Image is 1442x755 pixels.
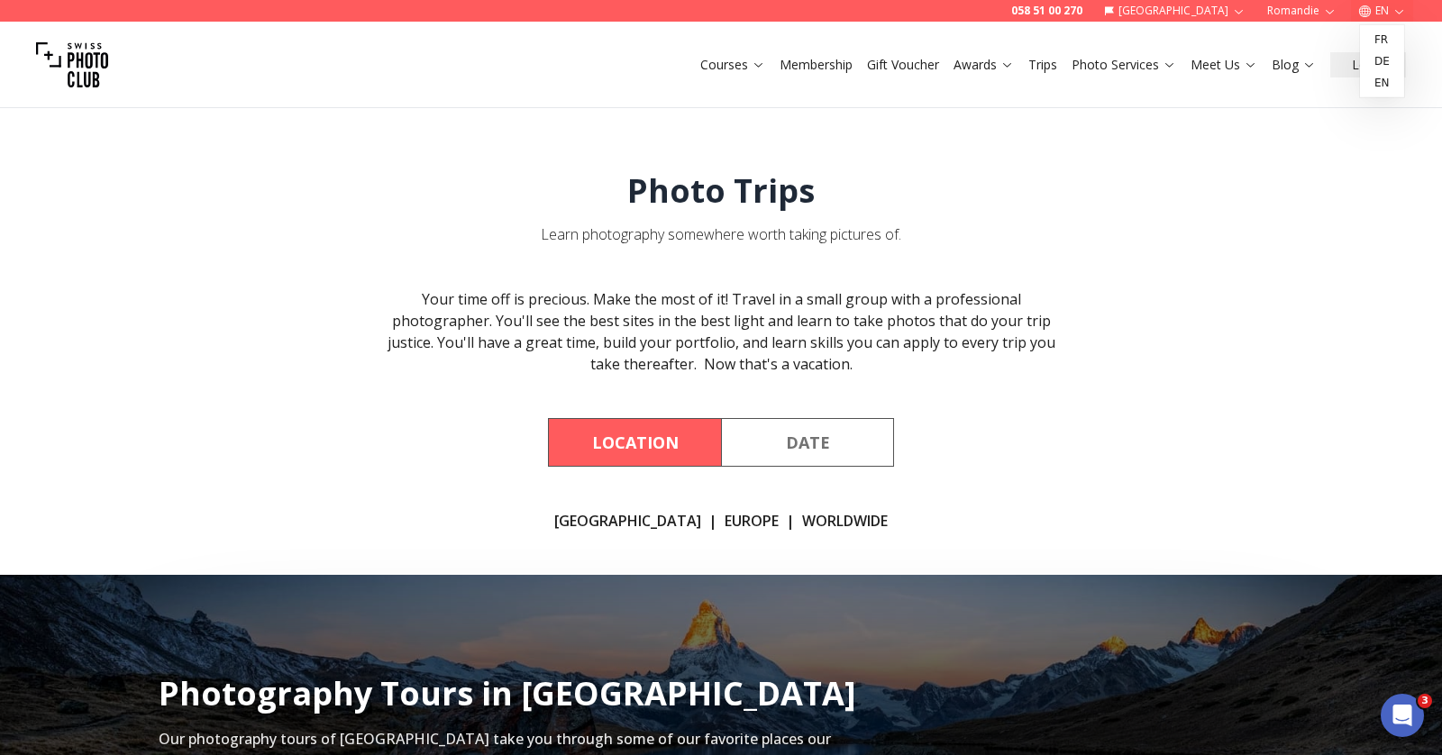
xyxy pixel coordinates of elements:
[725,510,779,532] a: Europe
[1183,52,1264,77] button: Meet Us
[721,418,894,467] button: By Date
[159,676,856,712] h2: Photography Tours in [GEOGRAPHIC_DATA]
[802,510,888,532] a: Worldwide
[1021,52,1064,77] button: Trips
[1264,52,1323,77] button: Blog
[1072,56,1176,74] a: Photo Services
[1272,56,1316,74] a: Blog
[548,418,894,467] div: Course filter
[627,173,815,209] h1: Photo Trips
[1028,56,1057,74] a: Trips
[548,418,721,467] button: By Location
[375,288,1067,375] div: Your time off is precious. Make the most of it! Travel in a small group with a professional photo...
[36,29,108,101] img: Swiss photo club
[1011,4,1082,18] a: 058 51 00 270
[1364,72,1401,94] a: en
[860,52,946,77] button: Gift Voucher
[554,510,701,532] a: [GEOGRAPHIC_DATA]
[1364,29,1401,50] a: fr
[700,56,765,74] a: Courses
[1381,694,1424,737] iframe: Intercom live chat
[1364,50,1401,72] a: de
[946,52,1021,77] button: Awards
[1360,25,1404,97] div: EN
[1191,56,1257,74] a: Meet Us
[867,56,939,74] a: Gift Voucher
[780,56,853,74] a: Membership
[1418,694,1432,708] span: 3
[693,52,772,77] button: Courses
[554,510,888,532] div: | |
[541,223,901,245] div: Learn photography somewhere worth taking pictures of.
[772,52,860,77] button: Membership
[1064,52,1183,77] button: Photo Services
[954,56,1014,74] a: Awards
[1330,52,1406,77] button: Login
